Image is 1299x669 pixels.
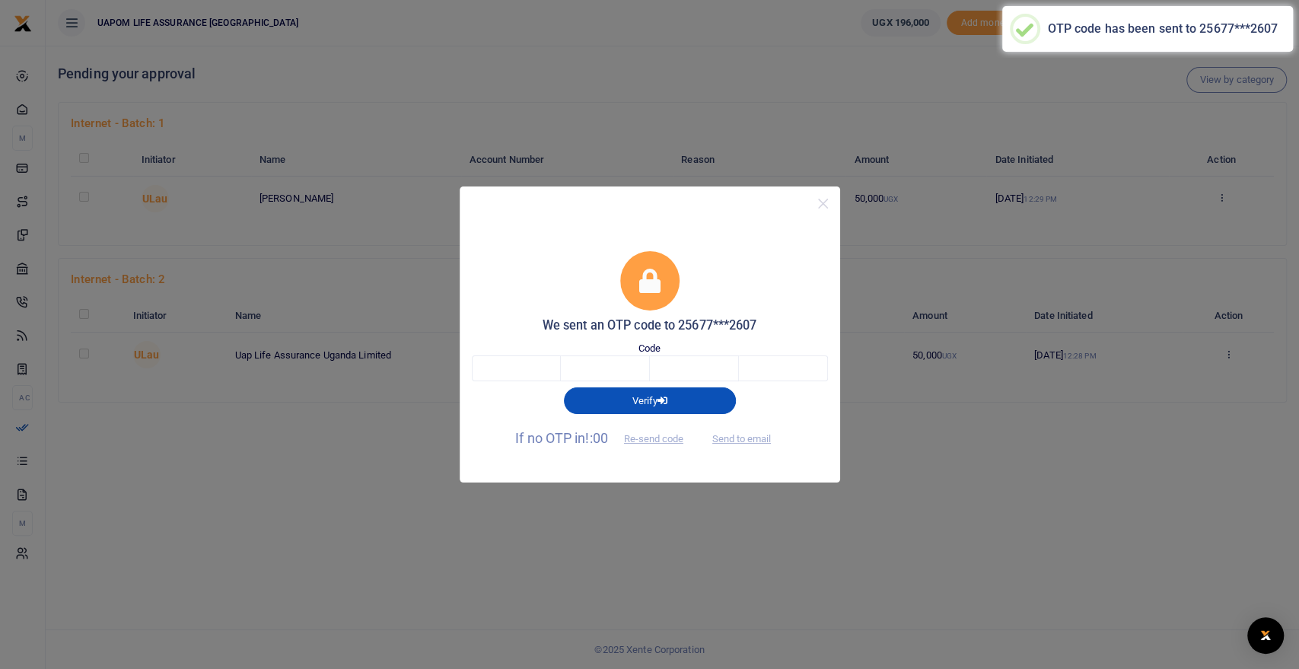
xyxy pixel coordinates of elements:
[638,341,661,356] label: Code
[515,430,696,446] span: If no OTP in
[472,318,828,333] h5: We sent an OTP code to 25677***2607
[1247,617,1284,654] div: Open Intercom Messenger
[564,387,736,413] button: Verify
[812,193,834,215] button: Close
[585,430,607,446] span: !:00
